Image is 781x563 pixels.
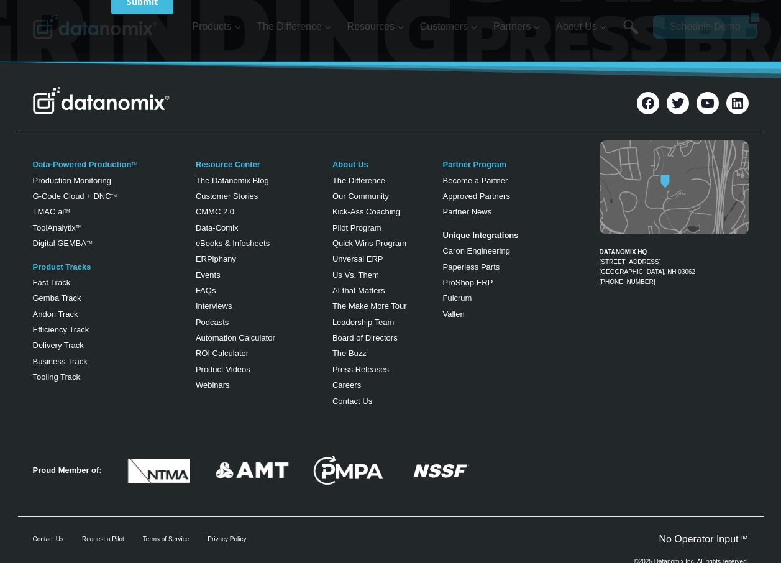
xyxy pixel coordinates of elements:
a: Gemba Track [33,293,81,303]
a: Partner News [442,207,491,216]
a: CMMC 2.0 [196,207,234,216]
a: TMAC aiTM [33,207,70,216]
a: The Difference [332,176,385,185]
a: Paperless Parts [442,262,500,272]
a: Become a Partner [442,176,508,185]
a: Partner Program [442,160,506,169]
figcaption: [PHONE_NUMBER] [600,237,749,287]
a: AI that Matters [332,286,385,295]
img: Datanomix Logo [33,87,170,114]
a: TM [76,224,81,229]
span: Phone number [280,52,336,63]
a: Careers [332,380,361,390]
a: Us Vs. Them [332,270,379,280]
a: No Operator Input™ [659,534,748,544]
a: Production Monitoring [33,176,111,185]
a: eBooks & Infosheets [196,239,270,248]
a: Customer Stories [196,191,258,201]
a: About Us [332,160,368,169]
strong: DATANOMIX HQ [600,249,647,255]
a: The Make More Tour [332,301,407,311]
sup: TM [111,193,117,198]
sup: TM [64,209,70,213]
a: Fulcrum [442,293,472,303]
a: The Buzz [332,349,367,358]
span: State/Region [280,153,327,165]
a: ProShop ERP [442,278,493,287]
iframe: Popup CTA [6,343,206,557]
a: G-Code Cloud + DNCTM [33,191,117,201]
a: Our Community [332,191,389,201]
a: Privacy Policy [169,277,209,286]
sup: TM [86,240,92,245]
a: Andon Track [33,309,78,319]
a: ToolAnalytix [33,223,76,232]
a: Resource Center [196,160,260,169]
a: Contact Us [332,396,372,406]
a: [STREET_ADDRESS][GEOGRAPHIC_DATA], NH 03062 [600,259,696,275]
a: Pilot Program [332,223,381,232]
a: Unversal ERP [332,254,383,263]
a: Delivery Track [33,341,84,350]
a: Data-Comix [196,223,239,232]
a: ROI Calculator [196,349,249,358]
a: Vallen [442,309,464,319]
a: Product Tracks [33,262,91,272]
a: Efficiency Track [33,325,89,334]
a: Product Videos [196,365,250,374]
a: Events [196,270,221,280]
a: Quick Wins Program [332,239,406,248]
a: Webinars [196,380,230,390]
strong: Unique Integrations [442,231,518,240]
a: Data-Powered Production [33,160,132,169]
a: Podcasts [196,318,229,327]
a: Privacy Policy [208,536,246,542]
a: Interviews [196,301,232,311]
a: Kick-Ass Coaching [332,207,400,216]
a: Automation Calculator [196,333,275,342]
a: Fast Track [33,278,71,287]
a: Press Releases [332,365,389,374]
a: Caron Engineering [442,246,509,255]
a: Leadership Team [332,318,395,327]
a: TM [131,162,137,166]
a: FAQs [196,286,216,295]
a: ERPiphany [196,254,236,263]
span: Last Name [280,1,319,12]
a: The Datanomix Blog [196,176,269,185]
a: Approved Partners [442,191,509,201]
a: Board of Directors [332,333,398,342]
a: Terms [139,277,158,286]
img: Datanomix map image [600,140,749,234]
a: Digital GEMBATM [33,239,93,248]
